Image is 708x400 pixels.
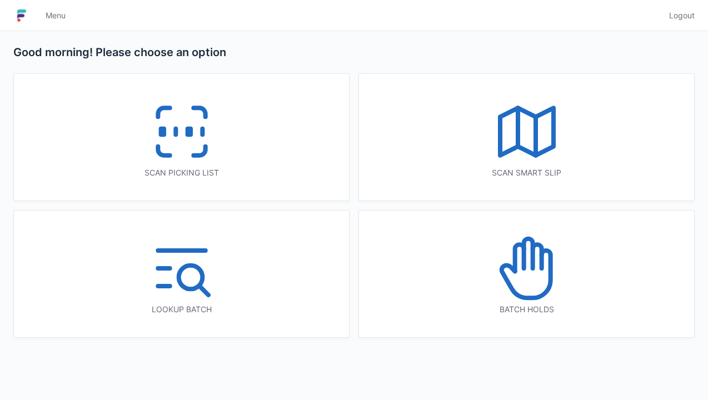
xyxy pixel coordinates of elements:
[46,10,66,21] span: Menu
[358,73,695,201] a: Scan smart slip
[381,304,672,315] div: Batch holds
[36,167,327,178] div: Scan picking list
[381,167,672,178] div: Scan smart slip
[13,7,30,24] img: logo-small.jpg
[358,210,695,338] a: Batch holds
[13,44,695,60] h2: Good morning! Please choose an option
[662,6,695,26] a: Logout
[13,210,350,338] a: Lookup batch
[36,304,327,315] div: Lookup batch
[39,6,72,26] a: Menu
[669,10,695,21] span: Logout
[13,73,350,201] a: Scan picking list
